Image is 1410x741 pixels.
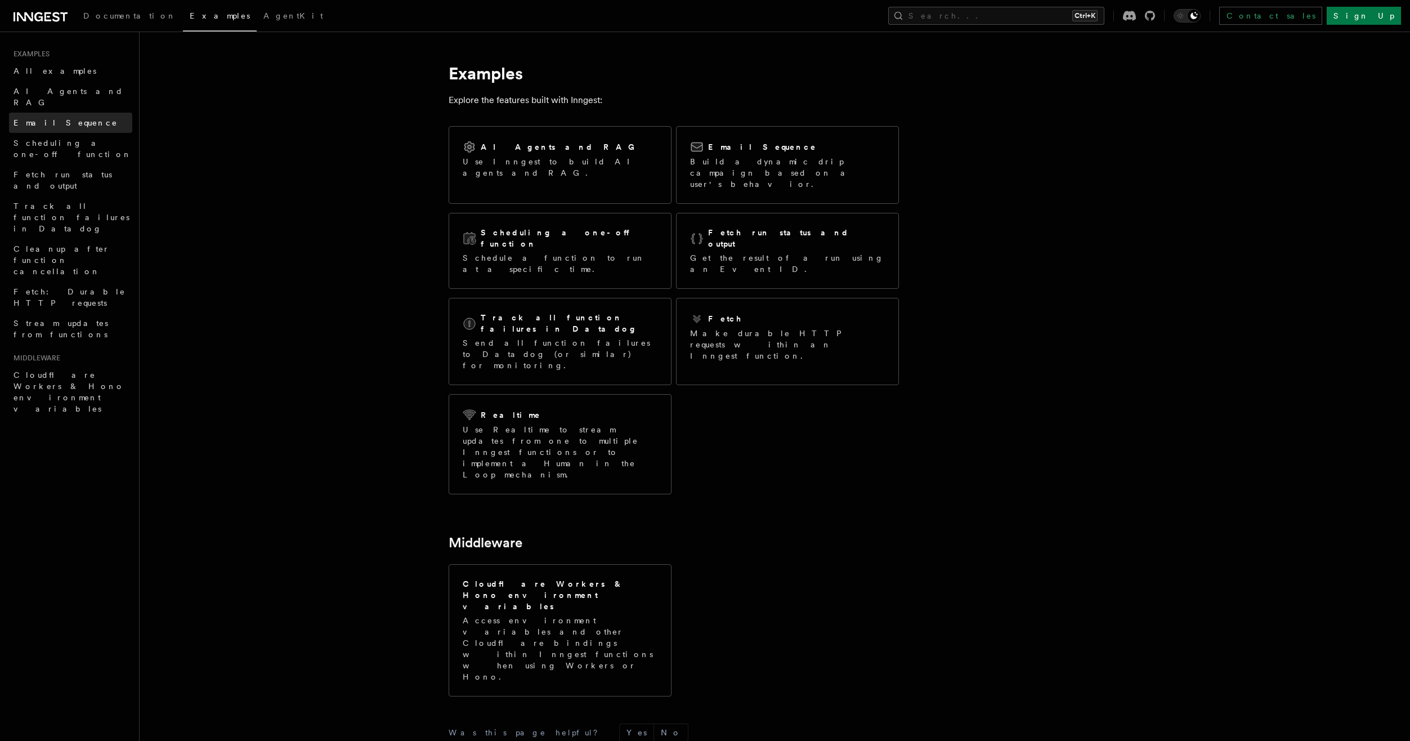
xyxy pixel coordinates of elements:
a: Fetch run status and output [9,164,132,196]
a: Examples [183,3,257,32]
button: Yes [620,724,653,741]
a: Scheduling a one-off functionSchedule a function to run at a specific time. [449,213,672,289]
p: Use Realtime to stream updates from one to multiple Inngest functions or to implement a Human in ... [463,424,657,480]
p: Send all function failures to Datadog (or similar) for monitoring. [463,337,657,371]
a: Track all function failures in DatadogSend all function failures to Datadog (or similar) for moni... [449,298,672,385]
span: Examples [9,50,50,59]
a: Documentation [77,3,183,30]
span: Stream updates from functions [14,319,108,339]
p: Was this page helpful? [449,727,606,738]
button: Search...Ctrl+K [888,7,1104,25]
span: Cleanup after function cancellation [14,244,110,276]
h1: Examples [449,63,899,83]
h2: Track all function failures in Datadog [481,312,657,334]
h2: Cloudflare Workers & Hono environment variables [463,578,657,612]
h2: AI Agents and RAG [481,141,641,153]
a: Scheduling a one-off function [9,133,132,164]
h2: Scheduling a one-off function [481,227,657,249]
a: Contact sales [1219,7,1322,25]
h2: Realtime [481,409,541,421]
a: FetchMake durable HTTP requests within an Inngest function. [676,298,899,385]
a: Stream updates from functions [9,313,132,345]
a: AI Agents and RAGUse Inngest to build AI agents and RAG. [449,126,672,204]
span: Examples [190,11,250,20]
a: Sign Up [1327,7,1401,25]
p: Explore the features built with Inngest: [449,92,899,108]
button: No [654,724,688,741]
p: Access environment variables and other Cloudflare bindings within Inngest functions when using Wo... [463,615,657,682]
a: Cloudflare Workers & Hono environment variablesAccess environment variables and other Cloudflare ... [449,564,672,697]
span: Fetch: Durable HTTP requests [14,287,126,307]
a: Email Sequence [9,113,132,133]
span: Fetch run status and output [14,170,112,190]
p: Build a dynamic drip campaign based on a user's behavior. [690,156,885,190]
span: Middleware [9,354,60,363]
a: AgentKit [257,3,330,30]
a: AI Agents and RAG [9,81,132,113]
a: All examples [9,61,132,81]
kbd: Ctrl+K [1072,10,1098,21]
p: Use Inngest to build AI agents and RAG. [463,156,657,178]
a: Fetch run status and outputGet the result of a run using an Event ID. [676,213,899,289]
span: Email Sequence [14,118,118,127]
a: Track all function failures in Datadog [9,196,132,239]
h2: Email Sequence [708,141,817,153]
span: Scheduling a one-off function [14,139,132,159]
p: Schedule a function to run at a specific time. [463,252,657,275]
a: Cloudflare Workers & Hono environment variables [9,365,132,419]
a: Middleware [449,535,522,551]
h2: Fetch run status and output [708,227,885,249]
a: Fetch: Durable HTTP requests [9,282,132,313]
span: All examples [14,66,96,75]
span: AI Agents and RAG [14,87,123,107]
span: AgentKit [263,11,323,20]
a: RealtimeUse Realtime to stream updates from one to multiple Inngest functions or to implement a H... [449,394,672,494]
p: Make durable HTTP requests within an Inngest function. [690,328,885,361]
button: Toggle dark mode [1174,9,1201,23]
span: Cloudflare Workers & Hono environment variables [14,370,124,413]
p: Get the result of a run using an Event ID. [690,252,885,275]
h2: Fetch [708,313,742,324]
span: Documentation [83,11,176,20]
a: Email SequenceBuild a dynamic drip campaign based on a user's behavior. [676,126,899,204]
a: Cleanup after function cancellation [9,239,132,282]
span: Track all function failures in Datadog [14,202,129,233]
